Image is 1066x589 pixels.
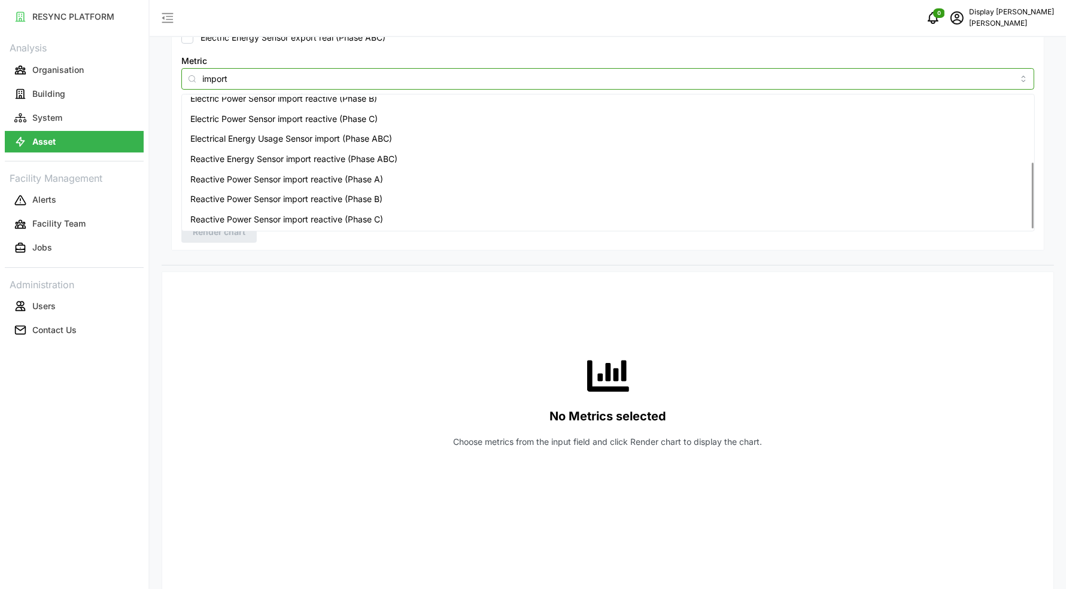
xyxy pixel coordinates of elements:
[5,107,144,129] button: System
[969,18,1054,29] p: [PERSON_NAME]
[5,212,144,236] a: Facility Team
[32,300,56,312] p: Users
[32,324,77,336] p: Contact Us
[32,88,65,100] p: Building
[5,38,144,56] p: Analysis
[5,188,144,212] a: Alerts
[190,132,392,145] span: Electrical Energy Usage Sensor import (Phase ABC)
[202,72,1013,85] input: Select metric
[190,92,377,105] span: Electric Power Sensor import reactive (Phase B)
[5,6,144,28] button: RESYNC PLATFORM
[937,9,941,17] span: 0
[181,54,207,68] label: Metric
[190,112,378,126] span: Electric Power Sensor import reactive (Phase C)
[5,319,144,341] button: Contact Us
[5,58,144,82] a: Organisation
[5,275,144,292] p: Administration
[181,92,1034,102] p: *You can only select a maximum of 5 metrics
[5,213,144,235] button: Facility Team
[32,194,56,206] p: Alerts
[32,11,114,23] p: RESYNC PLATFORM
[190,152,397,166] span: Reactive Energy Sensor import reactive (Phase ABC)
[5,295,144,317] button: Users
[32,242,52,254] p: Jobs
[5,130,144,154] a: Asset
[921,6,945,30] button: notifications
[5,318,144,342] a: Contact Us
[32,136,56,148] p: Asset
[193,222,245,242] span: Render chart
[190,213,383,226] span: Reactive Power Sensor import reactive (Phase C)
[181,221,257,243] button: Render chart
[5,294,144,318] a: Users
[5,190,144,211] button: Alerts
[32,64,84,76] p: Organisation
[5,236,144,260] a: Jobs
[945,6,969,30] button: schedule
[454,436,763,448] p: Choose metrics from the input field and click Render chart to display the chart.
[5,169,144,186] p: Facility Management
[190,173,383,186] span: Reactive Power Sensor import reactive (Phase A)
[549,407,666,426] p: No Metrics selected
[190,193,382,206] span: Reactive Power Sensor import reactive (Phase B)
[5,106,144,130] a: System
[5,59,144,81] button: Organisation
[193,32,385,44] label: Electric Energy Sensor export real (Phase ABC)
[32,112,62,124] p: System
[32,218,86,230] p: Facility Team
[5,82,144,106] a: Building
[969,7,1054,18] p: Display [PERSON_NAME]
[5,5,144,29] a: RESYNC PLATFORM
[5,237,144,259] button: Jobs
[5,83,144,105] button: Building
[5,131,144,152] button: Asset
